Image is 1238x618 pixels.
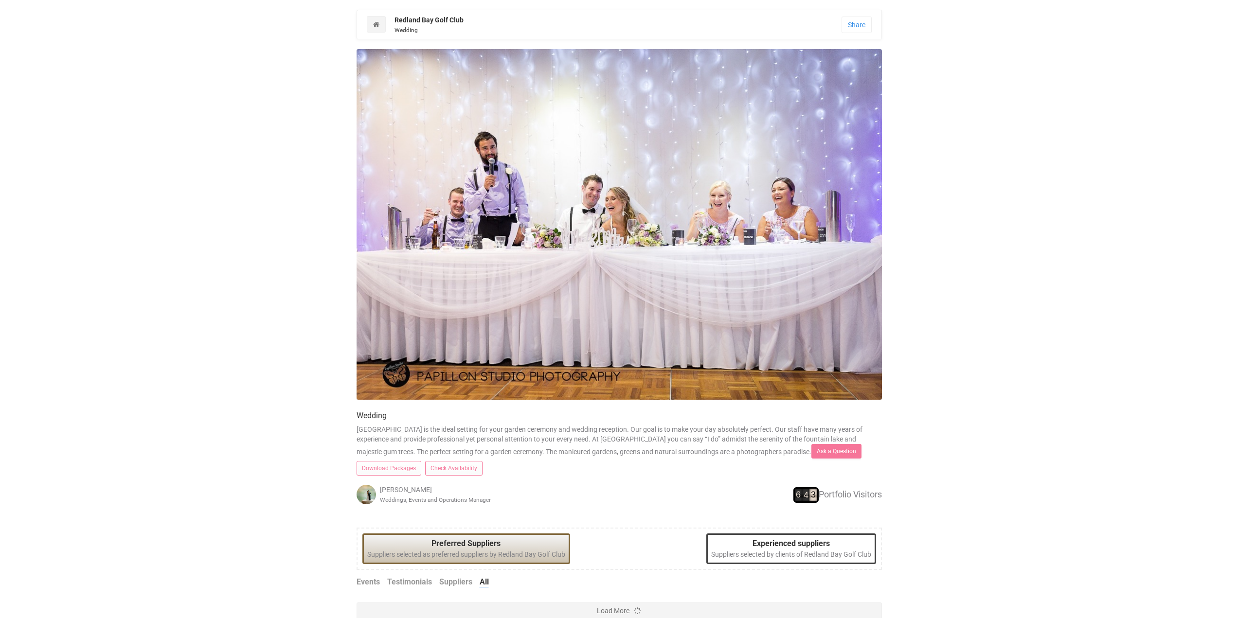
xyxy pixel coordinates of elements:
img: redlandbaygolf2.jpg [357,49,882,400]
a: All [480,577,489,588]
a: Suppliers [439,577,472,588]
div: Suppliers selected by clients of Redland Bay Golf Club [706,533,876,564]
div: [PERSON_NAME] [357,485,532,504]
div: Portfolio Visitors [707,487,882,503]
div: 4 [804,489,808,501]
small: Weddings, Events and Operations Manager [380,496,491,503]
div: 6 [796,489,801,501]
a: Ask a Question [811,444,861,459]
small: Wedding [395,27,418,34]
a: Events [357,577,380,588]
div: [GEOGRAPHIC_DATA] is the ideal setting for your garden ceremony and wedding reception. Our goal i... [349,400,889,514]
div: 3 [811,489,816,501]
div: Suppliers selected as preferred suppliers by Redland Bay Golf Club [362,533,570,564]
legend: Preferred Suppliers [367,538,565,549]
a: Download Packages [357,461,421,476]
img: open-uri20221221-4-1o6imfp [357,485,376,504]
h4: Wedding [357,411,882,420]
a: Testimonials [387,577,432,588]
a: Check Availability [425,461,483,476]
a: Share [842,17,872,33]
legend: Experienced suppliers [711,538,871,549]
strong: Redland Bay Golf Club [395,16,464,24]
